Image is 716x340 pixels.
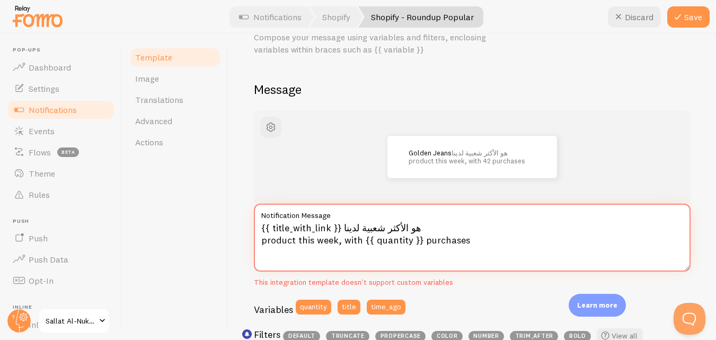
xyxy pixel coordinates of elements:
button: time_ago [367,300,405,315]
span: Push Data [29,254,68,265]
a: Notifications [6,99,116,120]
iframe: Help Scout Beacon - Open [674,303,705,335]
p: هو الأكثر شعبية لدينا product this week, with 42 purchases [409,149,536,164]
a: Push [6,228,116,249]
h2: Message [254,81,691,98]
span: Theme [29,168,55,179]
a: Sallat Al-Nukhba [38,308,110,334]
span: Actions [135,137,163,147]
a: Golden Jeans [409,149,452,157]
button: title [338,300,360,315]
span: Pop-ups [13,47,116,54]
span: beta [57,147,79,157]
div: Learn more [569,294,626,317]
span: Settings [29,83,59,94]
svg: <p>Use filters like | propercase to change CITY to City in your templates</p> [242,329,252,339]
span: Notifications [29,104,77,115]
a: Image [129,68,222,89]
span: Push [13,218,116,225]
a: Advanced [129,110,222,132]
span: Template [135,52,172,63]
span: Translations [135,94,183,105]
a: Flows beta [6,142,116,163]
p: Learn more [577,300,617,310]
a: Dashboard [6,57,116,78]
a: Actions [129,132,222,153]
span: Sallat Al-Nukhba [46,315,96,327]
span: Flows [29,147,51,158]
div: This integration template doesn't support custom variables [254,278,691,287]
a: Opt-In [6,270,116,291]
button: quantity [296,300,331,315]
span: Rules [29,189,50,200]
a: Rules [6,184,116,205]
h3: Variables [254,303,293,316]
span: Opt-In [29,275,54,286]
label: Notification Message [254,204,691,222]
span: Advanced [135,116,172,126]
img: fomo-relay-logo-orange.svg [11,3,64,30]
span: Dashboard [29,62,71,73]
a: Translations [129,89,222,110]
span: Inline [13,304,116,311]
a: Push Data [6,249,116,270]
a: Theme [6,163,116,184]
span: Push [29,233,48,243]
span: Events [29,126,55,136]
a: Template [129,47,222,68]
a: Events [6,120,116,142]
span: Image [135,73,159,84]
p: Compose your message using variables and filters, enclosing variables within braces such as {{ va... [254,31,508,56]
a: Settings [6,78,116,99]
